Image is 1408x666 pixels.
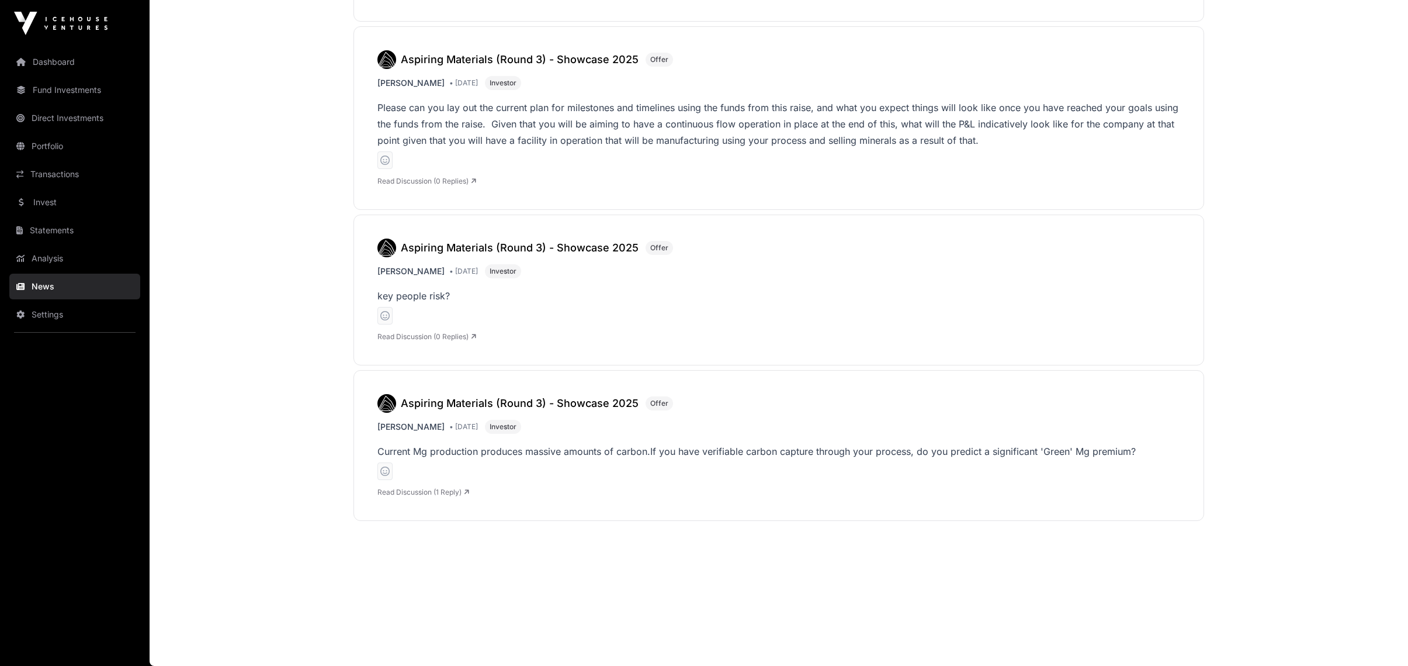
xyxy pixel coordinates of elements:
[401,51,639,68] h3: Aspiring Materials (Round 3) - Showcase 2025
[650,243,668,253] span: Offer
[449,78,478,88] span: • [DATE]
[490,78,516,88] span: Investor
[377,239,646,257] a: Aspiring Materials (Round 3) - Showcase 2025
[401,240,639,256] h3: Aspiring Materials (Round 3) - Showcase 2025
[377,99,1180,149] p: Please can you lay out the current plan for milestones and timelines using the funds from this ra...
[401,395,639,412] h3: Aspiring Materials (Round 3) - Showcase 2025
[9,218,140,243] a: Statements
[9,77,140,103] a: Fund Investments
[377,488,469,496] a: Read Discussion (1 Reply)
[377,50,646,69] a: Aspiring Materials (Round 3) - Showcase 2025
[9,189,140,215] a: Invest
[9,133,140,159] a: Portfolio
[490,422,516,432] span: Investor
[377,421,445,433] span: [PERSON_NAME]
[377,332,476,341] a: Read Discussion (0 Replies)
[377,265,445,277] span: [PERSON_NAME]
[9,49,140,75] a: Dashboard
[9,105,140,131] a: Direct Investments
[377,394,646,413] a: Aspiring Materials (Round 3) - Showcase 2025
[9,274,140,299] a: News
[377,239,396,257] img: Aspiring-Icon.svg
[490,267,516,276] span: Investor
[449,422,478,432] span: • [DATE]
[377,177,476,185] a: Read Discussion (0 Replies)
[9,246,140,271] a: Analysis
[1350,610,1408,666] iframe: Chat Widget
[377,394,396,413] img: Aspiring-Icon.svg
[14,12,107,35] img: Icehouse Ventures Logo
[650,55,668,64] span: Offer
[449,267,478,276] span: • [DATE]
[377,77,445,89] span: [PERSON_NAME]
[377,288,1180,304] p: key people risk?
[650,399,668,408] span: Offer
[377,443,1180,460] p: Current Mg production produces massive amounts of carbon.If you have verifiable carbon capture th...
[9,302,140,327] a: Settings
[9,161,140,187] a: Transactions
[377,50,396,69] img: Aspiring-Icon.svg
